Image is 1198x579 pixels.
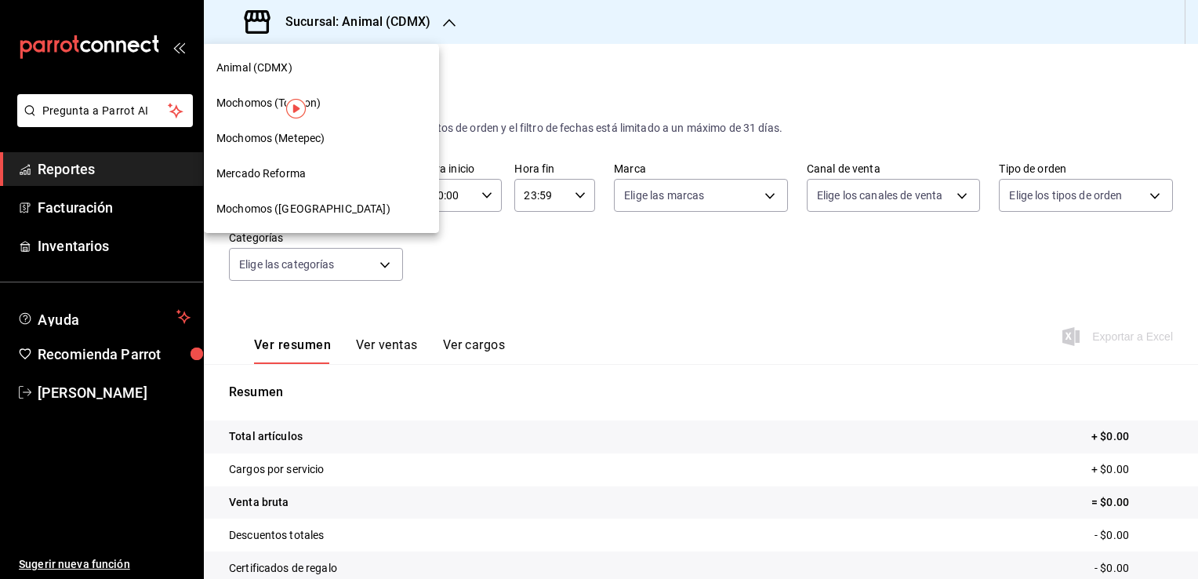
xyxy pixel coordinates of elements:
[216,60,292,76] span: Animal (CDMX)
[286,99,306,118] img: Tooltip marker
[204,86,439,121] div: Mochomos (Torreon)
[204,121,439,156] div: Mochomos (Metepec)
[216,201,390,217] span: Mochomos ([GEOGRAPHIC_DATA])
[204,191,439,227] div: Mochomos ([GEOGRAPHIC_DATA])
[216,166,306,182] span: Mercado Reforma
[216,130,325,147] span: Mochomos (Metepec)
[204,50,439,86] div: Animal (CDMX)
[216,95,321,111] span: Mochomos (Torreon)
[204,156,439,191] div: Mercado Reforma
